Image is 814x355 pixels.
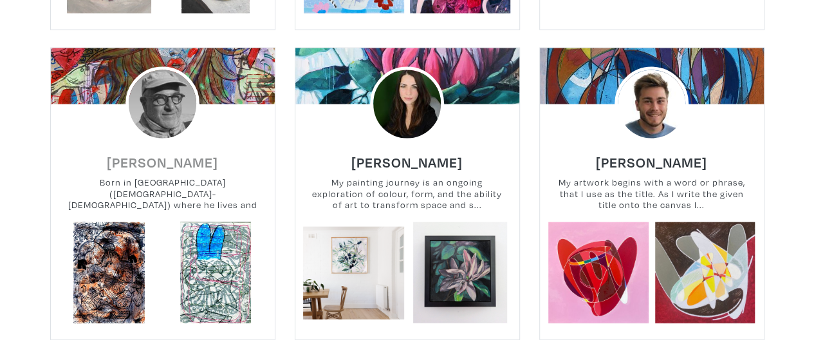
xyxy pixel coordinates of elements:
h6: [PERSON_NAME] [107,153,218,171]
a: [PERSON_NAME] [107,151,218,166]
small: My artwork begins with a word or phrase, that I use as the title. As I write the given title onto... [540,177,764,211]
img: phpThumb.php [615,67,689,142]
h6: [PERSON_NAME] [351,153,463,171]
h6: [PERSON_NAME] [596,153,707,171]
small: My painting journey is an ongoing exploration of colour, form, and the ability of art to transfor... [295,177,519,211]
a: [PERSON_NAME] [596,151,707,166]
small: Born in [GEOGRAPHIC_DATA]([DEMOGRAPHIC_DATA]-[DEMOGRAPHIC_DATA]) where he lives and works…[PERSON... [51,177,275,211]
a: [PERSON_NAME] [351,151,463,166]
img: phpThumb.php [125,67,200,142]
img: phpThumb.php [370,67,445,142]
